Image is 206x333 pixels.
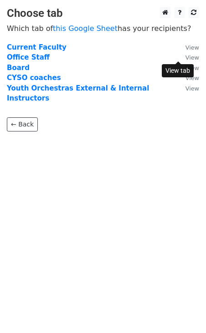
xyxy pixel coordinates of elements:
[7,117,38,131] a: ← Back
[162,64,194,77] div: View tab
[176,53,199,61] a: View
[185,85,199,92] small: View
[7,84,149,103] a: Youth Orchestras External & Internal Instructors
[7,24,199,33] p: Which tab of has your recipients?
[185,54,199,61] small: View
[7,7,199,20] h3: Choose tab
[7,53,50,61] a: Office Staff
[53,24,118,33] a: this Google Sheet
[7,74,61,82] a: CYSO coaches
[185,44,199,51] small: View
[7,43,67,51] a: Current Faculty
[7,64,30,72] a: Board
[160,289,206,333] iframe: Chat Widget
[176,84,199,92] a: View
[176,43,199,51] a: View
